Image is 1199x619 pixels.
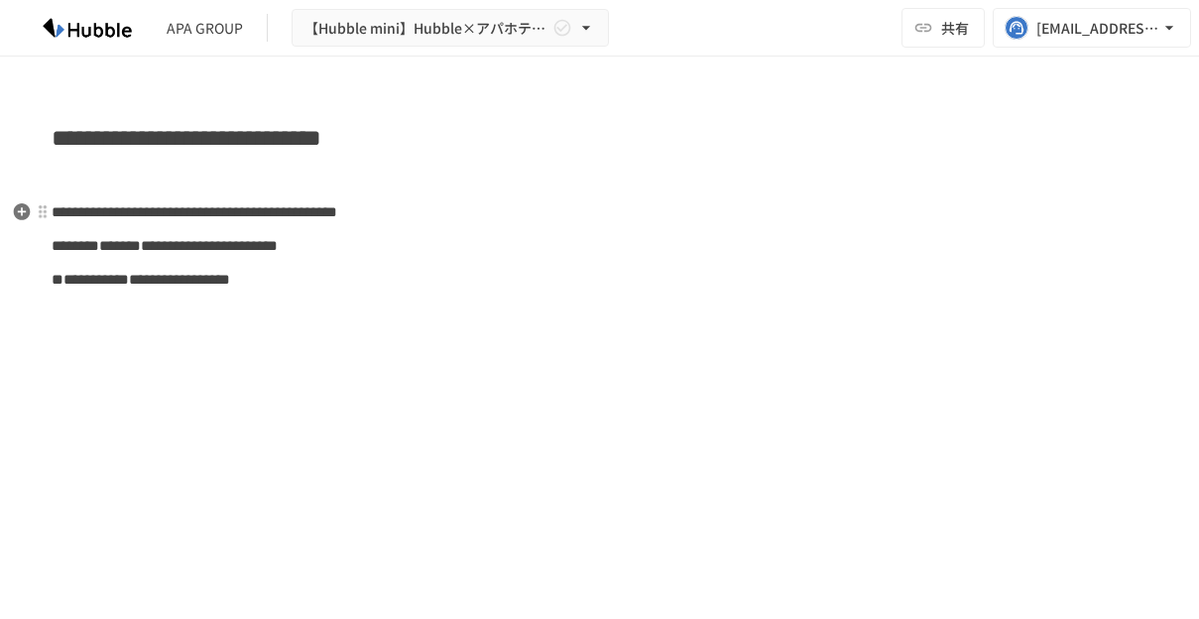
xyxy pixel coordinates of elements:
[901,8,985,48] button: 共有
[304,16,548,41] span: 【Hubble mini】Hubble×アパホテル様
[24,12,151,44] img: HzDRNkGCf7KYO4GfwKnzITak6oVsp5RHeZBEM1dQFiQ
[941,17,969,39] span: 共有
[167,18,243,39] div: APA GROUP
[993,8,1191,48] button: [EMAIL_ADDRESS][DOMAIN_NAME]
[292,9,609,48] button: 【Hubble mini】Hubble×アパホテル様
[1036,16,1159,41] div: [EMAIL_ADDRESS][DOMAIN_NAME]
